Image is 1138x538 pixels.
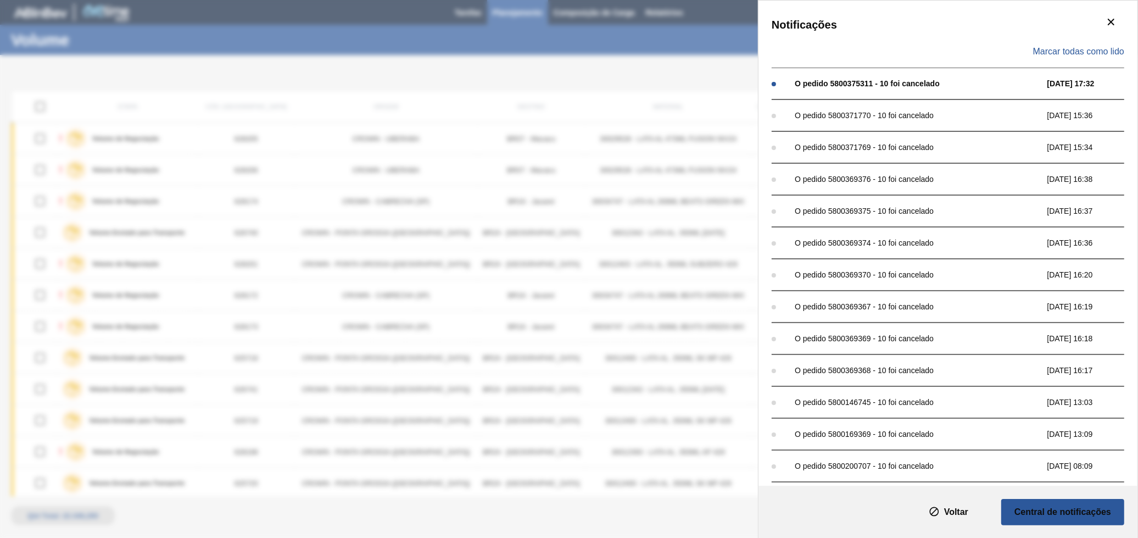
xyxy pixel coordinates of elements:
span: [DATE] 16:37 [1047,207,1135,215]
span: [DATE] 08:09 [1047,462,1135,470]
div: O pedido 5800369375 - 10 foi cancelado [795,207,1041,215]
span: [DATE] 16:17 [1047,366,1135,375]
div: O pedido 5800369367 - 10 foi cancelado [795,302,1041,311]
div: O pedido 5800369368 - 10 foi cancelado [795,366,1041,375]
span: [DATE] 16:19 [1047,302,1135,311]
div: O pedido 5800375311 - 10 foi cancelado [795,79,1041,88]
span: [DATE] 16:38 [1047,175,1135,184]
span: [DATE] 16:18 [1047,334,1135,343]
div: O pedido 5800146745 - 10 foi cancelado [795,398,1041,407]
div: O pedido 5800369369 - 10 foi cancelado [795,334,1041,343]
div: O pedido 5800369374 - 10 foi cancelado [795,239,1041,247]
span: [DATE] 16:20 [1047,270,1135,279]
span: [DATE] 13:03 [1047,398,1135,407]
span: [DATE] 16:36 [1047,239,1135,247]
div: O pedido 5800369376 - 10 foi cancelado [795,175,1041,184]
span: [DATE] 13:09 [1047,430,1135,439]
span: [DATE] 17:32 [1047,79,1135,88]
div: O pedido 5800371770 - 10 foi cancelado [795,111,1041,120]
span: Marcar todas como lido [1033,47,1124,57]
div: O pedido 5800369370 - 10 foi cancelado [795,270,1041,279]
div: O pedido 5800371769 - 10 foi cancelado [795,143,1041,152]
span: [DATE] 15:36 [1047,111,1135,120]
span: [DATE] 15:34 [1047,143,1135,152]
div: O pedido 5800169369 - 10 foi cancelado [795,430,1041,439]
div: O pedido 5800200707 - 10 foi cancelado [795,462,1041,470]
